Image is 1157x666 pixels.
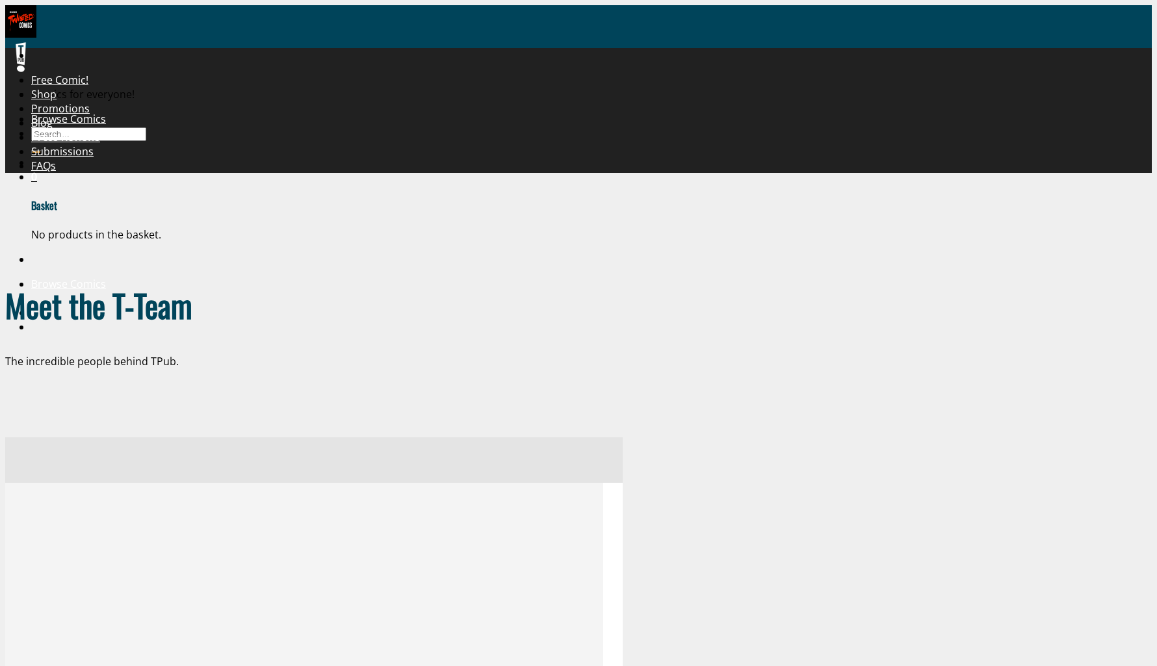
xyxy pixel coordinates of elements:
[31,130,100,144] a: Press Reviews
[31,101,90,116] a: Promotions
[5,5,36,38] img: Twisted Comics
[31,116,53,130] a: Blog
[31,198,623,213] h4: Basket
[31,159,56,173] a: FAQs
[31,73,88,87] a: Free Comic!
[5,354,623,368] p: The incredible people behind TPub.
[31,112,106,126] a: Browse Comics
[31,144,94,159] a: Submissions
[31,170,37,184] a: 0
[31,127,146,141] input: Search…
[31,277,106,291] a: Browse Comics
[5,41,36,73] img: Twisted Comics
[31,227,623,242] p: No products in the basket.
[31,87,57,101] a: Shop
[5,282,623,328] h1: Meet the T-Team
